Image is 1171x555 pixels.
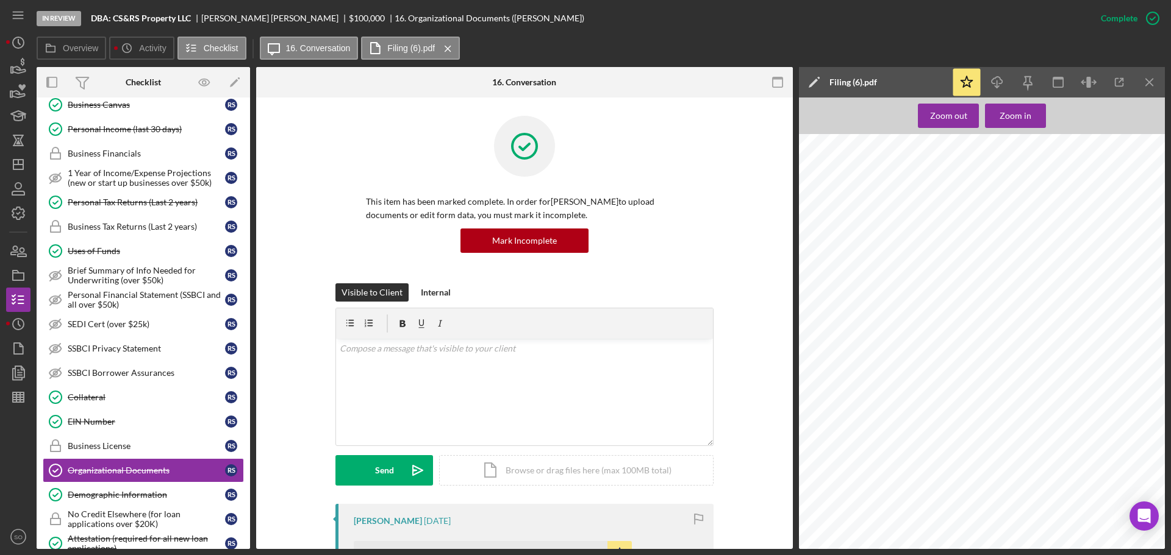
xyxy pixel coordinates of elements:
[225,221,237,233] div: R S
[43,166,244,190] a: 1 Year of Income/Expense Projections (new or start up businesses over $50k)RS
[43,336,244,361] a: SSBCI Privacy StatementRS
[395,13,584,23] div: 16. Organizational Documents ([PERSON_NAME])
[177,37,246,60] button: Checklist
[43,93,244,117] a: Business CanvasRS
[43,288,244,312] a: Personal Financial Statement (SSBCI and all over $50k)RS
[68,392,225,402] div: Collateral
[43,385,244,409] a: CollateralRS
[415,283,457,302] button: Internal
[43,190,244,214] a: Personal Tax Returns (Last 2 years)RS
[43,507,244,531] a: No Credit Elsewhere (for loan applications over $20K)RS
[68,319,225,329] div: SEDI Cert (over $25k)
[37,11,81,26] div: In Review
[43,312,244,336] a: SEDI Cert (over $25k)RS
[43,483,244,507] a: Demographic InformationRS
[43,239,244,263] a: Uses of FundsRS
[225,415,237,428] div: R S
[43,141,244,166] a: Business FinancialsRS
[68,124,225,134] div: Personal Income (last 30 days)
[335,283,409,302] button: Visible to Client
[68,344,225,353] div: SSBCI Privacy Statement
[421,283,451,302] div: Internal
[354,516,422,526] div: [PERSON_NAME]
[387,43,435,53] label: Filing (6).pdf
[492,228,557,253] div: Mark Incomplete
[68,149,225,158] div: Business Financials
[1089,6,1165,30] button: Complete
[68,441,225,451] div: Business License
[68,465,225,475] div: Organizational Documents
[126,77,161,87] div: Checklist
[91,13,191,23] b: DBA: CS&RS Property LLC
[225,440,237,452] div: R S
[985,104,1046,128] button: Zoom in
[492,77,556,87] div: 16. Conversation
[225,367,237,379] div: R S
[286,43,351,53] label: 16. Conversation
[335,455,433,486] button: Send
[225,269,237,281] div: R S
[225,172,237,184] div: R S
[225,196,237,208] div: R S
[829,77,877,87] div: Filing (6).pdf
[43,361,244,385] a: SSBCI Borrower AssurancesRS
[225,537,237,550] div: R S
[63,43,98,53] label: Overview
[109,37,174,60] button: Activity
[366,195,683,222] p: This item has been marked complete. In order for [PERSON_NAME] to upload documents or edit form d...
[225,294,237,306] div: R S
[68,168,225,188] div: 1 Year of Income/Expense Projections (new or start up businesses over $50k)
[43,263,244,288] a: Brief Summary of Info Needed for Underwriting (over $50k)RS
[14,534,23,540] text: SO
[225,123,237,135] div: R S
[349,13,385,23] span: $100,000
[68,100,225,110] div: Business Canvas
[201,13,349,23] div: [PERSON_NAME] [PERSON_NAME]
[225,342,237,355] div: R S
[225,318,237,330] div: R S
[68,368,225,378] div: SSBCI Borrower Assurances
[68,197,225,207] div: Personal Tax Returns (Last 2 years)
[37,37,106,60] button: Overview
[43,458,244,483] a: Organizational DocumentsRS
[342,283,403,302] div: Visible to Client
[424,516,451,526] time: 2025-07-07 17:24
[1000,104,1031,128] div: Zoom in
[68,490,225,500] div: Demographic Information
[225,99,237,111] div: R S
[361,37,460,60] button: Filing (6).pdf
[1130,501,1159,531] div: Open Intercom Messenger
[43,117,244,141] a: Personal Income (last 30 days)RS
[225,489,237,501] div: R S
[375,455,394,486] div: Send
[260,37,359,60] button: 16. Conversation
[68,246,225,256] div: Uses of Funds
[225,464,237,476] div: R S
[460,228,589,253] button: Mark Incomplete
[225,245,237,257] div: R S
[139,43,166,53] label: Activity
[43,214,244,239] a: Business Tax Returns (Last 2 years)RS
[68,222,225,232] div: Business Tax Returns (Last 2 years)
[930,104,967,128] div: Zoom out
[43,434,244,458] a: Business LicenseRS
[68,534,225,553] div: Attestation (required for all new loan applications)
[918,104,979,128] button: Zoom out
[68,417,225,426] div: EIN Number
[68,266,225,285] div: Brief Summary of Info Needed for Underwriting (over $50k)
[68,290,225,309] div: Personal Financial Statement (SSBCI and all over $50k)
[204,43,238,53] label: Checklist
[225,391,237,403] div: R S
[68,509,225,529] div: No Credit Elsewhere (for loan applications over $20K)
[225,513,237,525] div: R S
[6,525,30,549] button: SO
[1101,6,1137,30] div: Complete
[225,147,237,160] div: R S
[43,409,244,434] a: EIN NumberRS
